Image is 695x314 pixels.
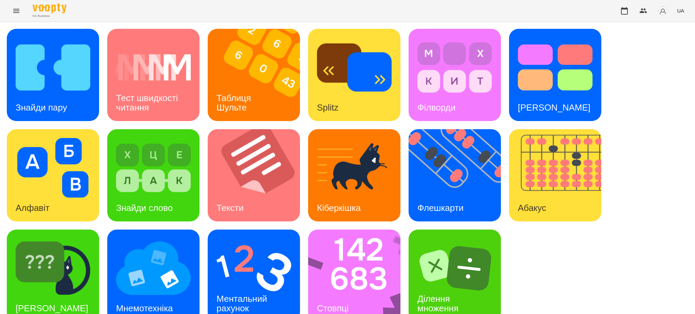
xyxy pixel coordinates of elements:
[417,294,458,313] h3: Ділення множення
[409,129,501,221] a: ФлешкартиФлешкарти
[33,14,67,18] span: For Business
[518,102,590,113] h3: [PERSON_NAME]
[217,294,269,313] h3: Ментальний рахунок
[208,29,308,121] img: Таблиця Шульте
[116,203,173,213] h3: Знайди слово
[107,129,200,221] a: Знайди словоЗнайди слово
[317,38,392,97] img: Splitz
[409,29,501,121] a: ФілвордиФілворди
[33,3,67,13] img: Voopty Logo
[16,303,88,313] h3: [PERSON_NAME]
[8,3,24,19] button: Menu
[317,138,392,198] img: Кіберкішка
[7,129,99,221] a: АлфавітАлфавіт
[107,29,200,121] a: Тест швидкості читанняТест швидкості читання
[208,29,300,121] a: Таблиця ШультеТаблиця Шульте
[417,38,492,97] img: Філворди
[16,138,90,198] img: Алфавіт
[677,7,684,14] span: UA
[208,129,300,221] a: ТекстиТексти
[509,29,601,121] a: Тест Струпа[PERSON_NAME]
[116,138,191,198] img: Знайди слово
[208,129,308,221] img: Тексти
[308,129,400,221] a: КіберкішкаКіберкішка
[509,129,610,221] img: Абакус
[658,6,668,16] img: avatar_s.png
[217,203,244,213] h3: Тексти
[409,129,509,221] img: Флешкарти
[116,93,180,112] h3: Тест швидкості читання
[308,29,400,121] a: SplitzSplitz
[518,203,546,213] h3: Абакус
[217,93,253,112] h3: Таблиця Шульте
[509,129,601,221] a: АбакусАбакус
[417,203,464,213] h3: Флешкарти
[317,203,361,213] h3: Кіберкішка
[317,102,339,113] h3: Splitz
[16,203,50,213] h3: Алфавіт
[217,238,291,298] img: Ментальний рахунок
[16,102,67,113] h3: Знайди пару
[417,102,455,113] h3: Філворди
[7,29,99,121] a: Знайди паруЗнайди пару
[417,238,492,298] img: Ділення множення
[116,38,191,97] img: Тест швидкості читання
[116,238,191,298] img: Мнемотехніка
[116,303,173,313] h3: Мнемотехніка
[518,38,593,97] img: Тест Струпа
[16,238,90,298] img: Знайди Кіберкішку
[317,303,349,313] h3: Стовпці
[674,4,687,17] button: UA
[16,38,90,97] img: Знайди пару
